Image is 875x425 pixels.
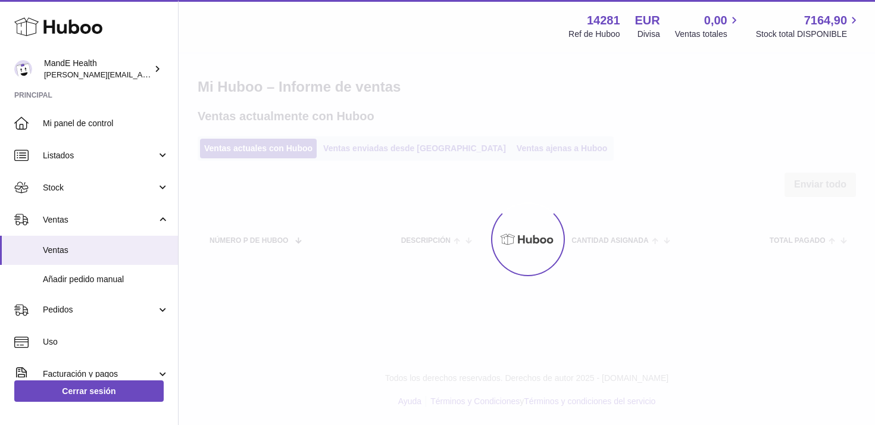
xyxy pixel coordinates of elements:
[675,12,741,40] a: 0,00 Ventas totales
[43,118,169,129] span: Mi panel de control
[44,70,302,79] span: [PERSON_NAME][EMAIL_ADDRESS][PERSON_NAME][DOMAIN_NAME]
[804,12,847,29] span: 7164,90
[756,12,861,40] a: 7164,90 Stock total DISPONIBLE
[14,380,164,402] a: Cerrar sesión
[587,12,620,29] strong: 14281
[568,29,620,40] div: Ref de Huboo
[43,245,169,256] span: Ventas
[44,58,151,80] div: MandE Health
[43,182,157,193] span: Stock
[675,29,741,40] span: Ventas totales
[756,29,861,40] span: Stock total DISPONIBLE
[43,214,157,226] span: Ventas
[43,150,157,161] span: Listados
[704,12,727,29] span: 0,00
[635,12,660,29] strong: EUR
[43,368,157,380] span: Facturación y pagos
[43,336,169,348] span: Uso
[43,274,169,285] span: Añadir pedido manual
[14,60,32,78] img: luis.mendieta@mandehealth.com
[43,304,157,315] span: Pedidos
[637,29,660,40] div: Divisa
